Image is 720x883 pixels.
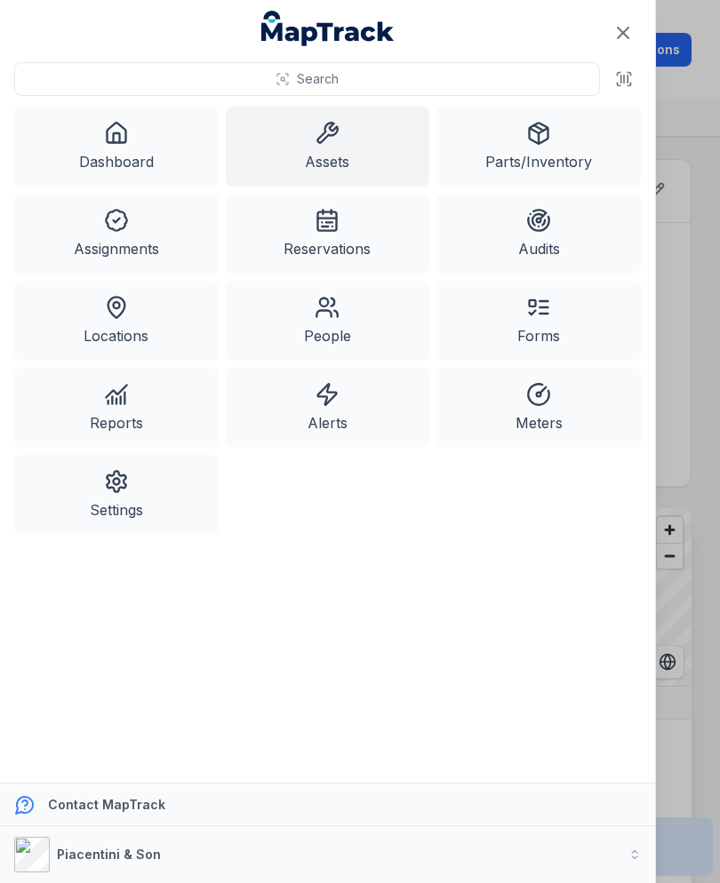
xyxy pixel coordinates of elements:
a: Parts/Inventory [436,107,641,187]
button: Close navigation [604,14,642,52]
a: People [226,281,430,361]
span: Search [297,70,339,88]
a: Settings [14,455,219,535]
a: Reservations [226,194,430,274]
a: Meters [436,368,641,448]
button: Search [14,62,600,96]
a: Alerts [226,368,430,448]
strong: Piacentini & Son [57,847,161,862]
a: Reports [14,368,219,448]
strong: Contact MapTrack [48,797,165,812]
a: Locations [14,281,219,361]
a: Audits [436,194,641,274]
a: Forms [436,281,641,361]
a: Assignments [14,194,219,274]
a: MapTrack [261,11,395,46]
a: Assets [226,107,430,187]
a: Dashboard [14,107,219,187]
